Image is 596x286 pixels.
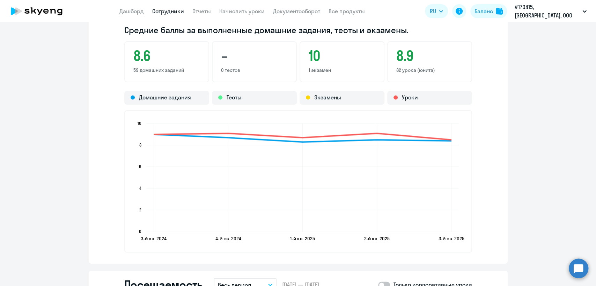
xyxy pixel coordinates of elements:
div: Баланс [474,7,493,15]
div: Домашние задания [124,91,209,105]
span: RU [430,7,436,15]
text: 4 [139,186,141,191]
div: Тесты [212,91,297,105]
p: 1 экзамен [309,67,375,73]
a: Документооборот [273,8,320,15]
a: Отчеты [192,8,211,15]
img: balance [496,8,503,15]
h3: 10 [309,47,375,64]
text: 2-й кв. 2025 [364,235,390,242]
a: Все продукты [329,8,365,15]
text: 8 [139,142,141,148]
p: 82 урока (юнита) [396,67,463,73]
h3: – [221,47,288,64]
h3: 8.9 [396,47,463,64]
div: Уроки [387,91,472,105]
text: 6 [139,164,141,169]
text: 10 [138,121,141,126]
text: 4-й кв. 2024 [215,235,241,242]
button: Балансbalance [470,4,507,18]
div: Экзамены [300,91,384,105]
h2: Средние баллы за выполненные домашние задания, тесты и экзамены. [124,24,472,36]
text: 3-й кв. 2025 [438,235,464,242]
p: 59 домашних заданий [133,67,200,73]
button: #170415, [GEOGRAPHIC_DATA], ООО [511,3,590,20]
text: 2 [139,207,141,212]
a: Дашборд [119,8,144,15]
text: 1-й кв. 2025 [290,235,315,242]
button: RU [425,4,448,18]
text: 0 [139,229,141,234]
p: 0 тестов [221,67,288,73]
p: #170415, [GEOGRAPHIC_DATA], ООО [515,3,580,20]
a: Сотрудники [152,8,184,15]
text: 3-й кв. 2024 [141,235,167,242]
a: Начислить уроки [219,8,265,15]
h3: 8.6 [133,47,200,64]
